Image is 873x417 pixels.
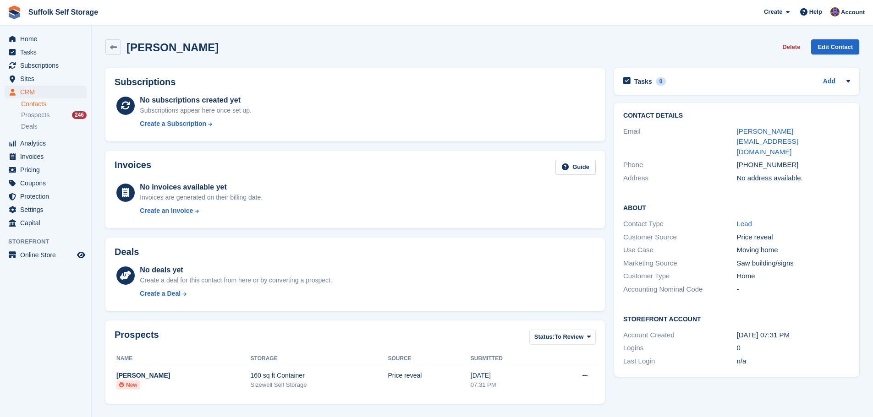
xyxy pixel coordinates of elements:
a: menu [5,59,87,72]
span: To Review [555,332,583,341]
a: menu [5,32,87,45]
h2: Invoices [115,160,151,175]
div: Address [623,173,736,184]
h2: Prospects [115,330,159,347]
a: Contacts [21,100,87,108]
span: Tasks [20,46,75,59]
a: Create a Subscription [140,119,252,129]
a: menu [5,150,87,163]
li: New [116,380,140,390]
a: menu [5,217,87,229]
a: menu [5,46,87,59]
div: No subscriptions created yet [140,95,252,106]
h2: [PERSON_NAME] [126,41,219,54]
div: Price reveal [737,232,850,243]
div: Customer Type [623,271,736,282]
div: Account Created [623,330,736,341]
span: Account [841,8,865,17]
a: Prospects 246 [21,110,87,120]
span: Subscriptions [20,59,75,72]
a: Deals [21,122,87,131]
a: Lead [737,220,752,227]
span: Home [20,32,75,45]
div: [PHONE_NUMBER] [737,160,850,170]
div: No address available. [737,173,850,184]
h2: Storefront Account [623,314,850,323]
a: menu [5,203,87,216]
img: stora-icon-8386f47178a22dfd0bd8f6a31ec36ba5ce8667c1dd55bd0f319d3a0aa187defe.svg [7,5,21,19]
a: menu [5,163,87,176]
div: [DATE] 07:31 PM [737,330,850,341]
span: Analytics [20,137,75,150]
a: Edit Contact [811,39,859,54]
a: [PERSON_NAME][EMAIL_ADDRESS][DOMAIN_NAME] [737,127,798,156]
a: Create an Invoice [140,206,263,216]
div: - [737,284,850,295]
div: 0 [737,343,850,353]
div: 0 [656,77,666,86]
h2: Tasks [634,77,652,86]
a: menu [5,137,87,150]
a: menu [5,190,87,203]
a: Suffolk Self Storage [25,5,102,20]
span: Capital [20,217,75,229]
div: Saw building/signs [737,258,850,269]
button: Status: To Review [529,330,596,345]
span: Storefront [8,237,91,246]
a: Add [823,76,835,87]
div: 246 [72,111,87,119]
div: Create a Deal [140,289,181,298]
span: Help [809,7,822,16]
div: Phone [623,160,736,170]
span: Settings [20,203,75,216]
h2: About [623,203,850,212]
div: Invoices are generated on their billing date. [140,193,263,202]
div: No deals yet [140,265,332,276]
div: Customer Source [623,232,736,243]
span: Online Store [20,249,75,261]
div: Moving home [737,245,850,255]
h2: Contact Details [623,112,850,119]
span: CRM [20,86,75,98]
a: menu [5,177,87,190]
div: Logins [623,343,736,353]
div: Contact Type [623,219,736,229]
a: menu [5,72,87,85]
h2: Subscriptions [115,77,596,87]
span: Deals [21,122,38,131]
span: Invoices [20,150,75,163]
a: Create a Deal [140,289,332,298]
span: Status: [534,332,555,341]
h2: Deals [115,247,139,257]
div: Sizewell Self Storage [251,380,388,390]
span: Coupons [20,177,75,190]
div: [PERSON_NAME] [116,371,251,380]
div: Use Case [623,245,736,255]
div: Create a Subscription [140,119,206,129]
div: Accounting Nominal Code [623,284,736,295]
span: Prospects [21,111,49,119]
span: Pricing [20,163,75,176]
div: 160 sq ft Container [251,371,388,380]
span: Create [764,7,782,16]
span: Sites [20,72,75,85]
div: Marketing Source [623,258,736,269]
div: Create an Invoice [140,206,193,216]
div: Create a deal for this contact from here or by converting a prospect. [140,276,332,285]
img: Emma [830,7,840,16]
div: [DATE] [471,371,549,380]
div: Price reveal [388,371,470,380]
div: Email [623,126,736,157]
th: Source [388,352,470,366]
div: 07:31 PM [471,380,549,390]
span: Protection [20,190,75,203]
div: Subscriptions appear here once set up. [140,106,252,115]
div: No invoices available yet [140,182,263,193]
a: Preview store [76,249,87,260]
th: Name [115,352,251,366]
button: Delete [779,39,804,54]
div: Home [737,271,850,282]
div: n/a [737,356,850,367]
a: menu [5,249,87,261]
div: Last Login [623,356,736,367]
